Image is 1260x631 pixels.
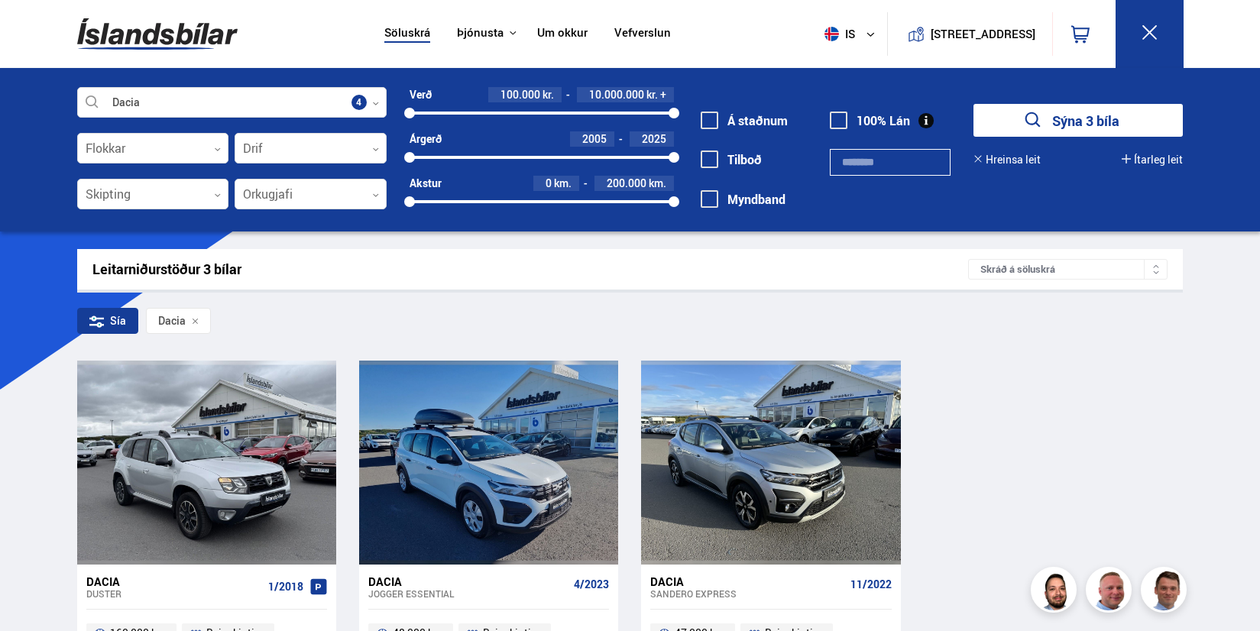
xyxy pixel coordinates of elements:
[384,26,430,42] a: Söluskrá
[546,176,552,190] span: 0
[410,89,432,101] div: Verð
[937,28,1030,40] button: [STREET_ADDRESS]
[650,588,844,599] div: Sandero EXPRESS
[368,574,568,588] div: Dacia
[896,12,1044,56] a: [STREET_ADDRESS]
[818,11,887,57] button: is
[973,104,1183,137] button: Sýna 3 bíla
[1122,154,1183,166] button: Ítarleg leit
[410,133,442,145] div: Árgerð
[701,193,785,206] label: Myndband
[77,9,238,59] img: G0Ugv5HjCgRt.svg
[1033,569,1079,615] img: nhp88E3Fdnt1Opn2.png
[701,153,762,167] label: Tilboð
[368,588,568,599] div: Jogger ESSENTIAL
[1059,335,1253,624] iframe: LiveChat chat widget
[701,114,788,128] label: Á staðnum
[830,114,910,128] label: 100% Lán
[77,308,138,334] div: Sía
[86,574,262,588] div: Dacia
[410,177,442,189] div: Akstur
[457,26,504,40] button: Þjónusta
[968,259,1168,280] div: Skráð á söluskrá
[554,177,572,189] span: km.
[660,89,666,101] span: +
[582,131,607,146] span: 2005
[650,574,844,588] div: Dacia
[500,87,540,102] span: 100.000
[614,26,671,42] a: Vefverslun
[818,27,857,41] span: is
[850,578,892,591] span: 11/2022
[607,176,646,190] span: 200.000
[543,89,554,101] span: kr.
[158,315,186,327] span: Dacia
[642,131,666,146] span: 2025
[574,578,609,591] span: 4/2023
[824,27,839,41] img: svg+xml;base64,PHN2ZyB4bWxucz0iaHR0cDovL3d3dy53My5vcmcvMjAwMC9zdmciIHdpZHRoPSI1MTIiIGhlaWdodD0iNT...
[268,581,303,593] span: 1/2018
[537,26,588,42] a: Um okkur
[973,154,1041,166] button: Hreinsa leit
[86,588,262,599] div: Duster
[92,261,969,277] div: Leitarniðurstöður 3 bílar
[646,89,658,101] span: kr.
[649,177,666,189] span: km.
[589,87,644,102] span: 10.000.000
